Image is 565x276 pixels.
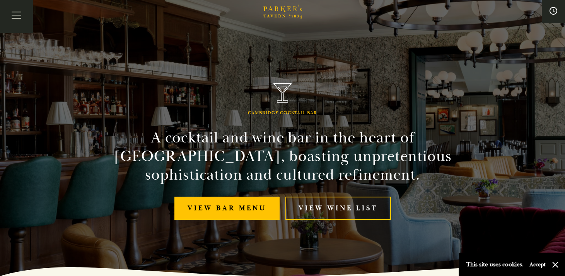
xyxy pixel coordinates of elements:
[273,83,292,103] img: Parker's Tavern Brasserie Cambridge
[106,129,459,184] h2: A cocktail and wine bar in the heart of [GEOGRAPHIC_DATA], boasting unpretentious sophistication ...
[285,197,391,220] a: View Wine List
[248,110,317,116] h1: Cambridge Cocktail Bar
[466,259,524,270] p: This site uses cookies.
[174,197,280,220] a: View bar menu
[529,261,546,268] button: Accept
[551,261,559,269] button: Close and accept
